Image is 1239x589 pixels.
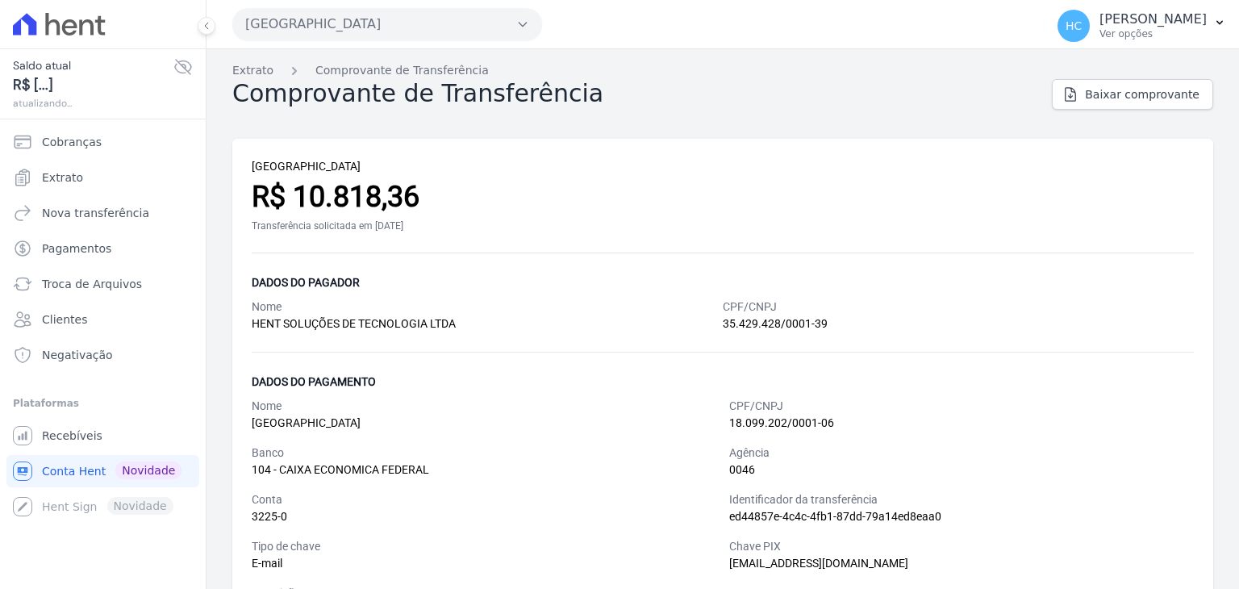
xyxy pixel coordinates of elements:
span: Novidade [115,462,181,479]
nav: Sidebar [13,126,193,523]
a: Clientes [6,303,199,336]
a: Troca de Arquivos [6,268,199,300]
span: Clientes [42,311,87,328]
div: 3225-0 [252,508,716,525]
div: [GEOGRAPHIC_DATA] [252,158,1194,175]
div: ed44857e-4c4c-4fb1-87dd-79a14ed8eaa0 [729,508,1194,525]
a: Pagamentos [6,232,199,265]
div: HENT SOLUÇÕES DE TECNOLOGIA LTDA [252,315,723,332]
span: atualizando... [13,96,173,111]
span: Extrato [42,169,83,186]
span: HC [1066,20,1082,31]
p: [PERSON_NAME] [1099,11,1207,27]
div: 18.099.202/0001-06 [729,415,1194,432]
a: Negativação [6,339,199,371]
div: Nome [252,398,716,415]
div: Plataformas [13,394,193,413]
button: [GEOGRAPHIC_DATA] [232,8,542,40]
div: [GEOGRAPHIC_DATA] [252,415,716,432]
a: Nova transferência [6,197,199,229]
div: Identificador da transferência [729,491,1194,508]
nav: Breadcrumb [232,62,1213,79]
div: Banco [252,445,716,462]
a: Baixar comprovante [1052,79,1213,110]
p: Ver opções [1099,27,1207,40]
div: Chave PIX [729,538,1194,555]
div: 0046 [729,462,1194,478]
span: Pagamentos [42,240,111,257]
div: CPF/CNPJ [723,299,1194,315]
button: HC [PERSON_NAME] Ver opções [1045,3,1239,48]
div: Agência [729,445,1194,462]
div: Transferência solicitada em [DATE] [252,219,1194,233]
div: Tipo de chave [252,538,716,555]
div: 104 - CAIXA ECONOMICA FEDERAL [252,462,716,478]
div: CPF/CNPJ [729,398,1194,415]
span: R$ [...] [13,74,173,96]
a: Extrato [6,161,199,194]
span: Nova transferência [42,205,149,221]
span: Recebíveis [42,428,102,444]
span: Negativação [42,347,113,363]
a: Conta Hent Novidade [6,455,199,487]
div: E-mail [252,555,716,572]
span: Saldo atual [13,57,173,74]
div: R$ 10.818,36 [252,175,1194,219]
div: [EMAIL_ADDRESS][DOMAIN_NAME] [729,555,1194,572]
span: Baixar comprovante [1085,86,1199,102]
a: Recebíveis [6,420,199,452]
span: Cobranças [42,134,102,150]
div: Conta [252,491,716,508]
a: Cobranças [6,126,199,158]
span: Conta Hent [42,463,106,479]
a: Extrato [232,62,273,79]
span: Troca de Arquivos [42,276,142,292]
div: Dados do pagador [252,273,1194,292]
div: 35.429.428/0001-39 [723,315,1194,332]
div: Nome [252,299,723,315]
h2: Comprovante de Transferência [232,79,603,108]
div: Dados do pagamento [252,372,1194,391]
a: Comprovante de Transferência [315,62,489,79]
